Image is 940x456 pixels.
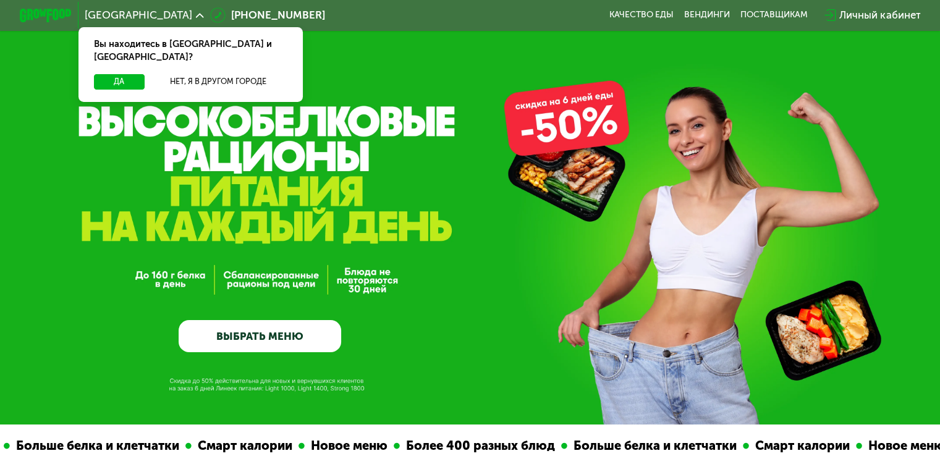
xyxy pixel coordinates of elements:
div: Новое меню [304,436,393,455]
div: Больше белка и клетчатки [9,436,185,455]
a: Вендинги [684,10,730,20]
button: Нет, я в другом городе [150,74,287,90]
div: Вы находитесь в [GEOGRAPHIC_DATA] и [GEOGRAPHIC_DATA]? [78,27,303,74]
div: Больше белка и клетчатки [567,436,742,455]
a: ВЫБРАТЬ МЕНЮ [179,320,341,353]
a: Качество еды [609,10,674,20]
a: [PHONE_NUMBER] [210,7,325,23]
div: Смарт калории [191,436,298,455]
button: Да [94,74,144,90]
div: Личный кабинет [839,7,920,23]
div: Более 400 разных блюд [399,436,561,455]
span: [GEOGRAPHIC_DATA] [85,10,192,20]
div: поставщикам [740,10,808,20]
div: Смарт калории [748,436,855,455]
